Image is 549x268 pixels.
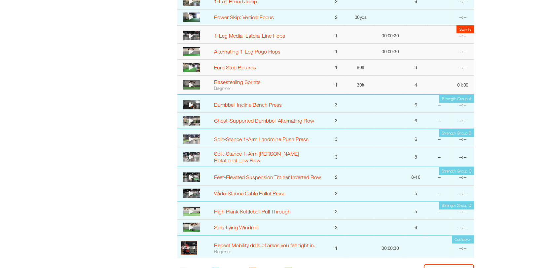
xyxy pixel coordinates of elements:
img: thumbnail.png [183,47,200,56]
a: Alternating 1-Leg Pogo Hops [214,49,280,55]
td: 3 [326,113,346,129]
td: 6 [405,219,427,235]
img: thumbnail.png [183,134,200,144]
td: 3 [326,95,346,113]
a: Power Skip: Vertical Focus [214,14,274,20]
img: thumbnail.png [183,100,200,109]
td: 8 [405,147,427,167]
img: thumbnail.png [183,152,200,162]
img: thumbnail.png [183,80,200,90]
a: Dumbbell Incline Bench Press [214,102,282,108]
span: ft [362,64,364,70]
td: 1 [326,44,346,59]
td: --:-- [452,147,474,167]
img: thumbnail.png [183,189,200,198]
img: thumbnail.png [183,63,200,72]
a: 1-Leg Medial-Lateral Line Hops [214,33,285,39]
img: thumbnail.png [183,172,200,182]
td: --:-- [452,235,474,258]
td: 1 [326,235,346,258]
td: Strength Group D [439,202,474,210]
a: High Plank Kettlebell Pull Through [214,209,291,214]
div: Beginner [214,249,323,254]
td: -- [426,201,452,220]
td: 5 [405,185,427,201]
a: Repeat Mobility drills of areas you felt tight in. [214,242,315,248]
td: --:-- [452,25,474,44]
td: -- [426,185,452,201]
td: 30 [346,9,375,25]
td: --:-- [452,201,474,220]
td: -- [426,113,452,129]
img: thumbnail.png [183,223,200,232]
img: thumbnail.png [183,13,200,22]
td: 2 [326,201,346,220]
td: -- [426,147,452,167]
td: --:-- [452,167,474,185]
td: -- [426,129,452,147]
img: thumbnail.png [183,31,200,40]
td: --:-- [452,9,474,25]
a: Chest-Supported Dumbbell Alternating Row [214,118,314,124]
td: -- [426,95,452,113]
td: --:-- [452,95,474,113]
td: Cooldown [452,236,474,244]
img: thumbnail.png [183,116,200,125]
td: 3 [326,129,346,147]
td: 3 [326,147,346,167]
div: Beginner [214,85,323,91]
span: ft [362,82,364,88]
td: 2 [326,185,346,201]
td: 1 [326,25,346,44]
td: 2 [326,167,346,185]
a: Feet-Elevated Suspension Trainer Inverted Row [214,174,321,180]
td: --:-- [452,113,474,129]
a: Euro Step Bounds [214,64,256,70]
span: yds [360,14,367,20]
td: 5 [405,201,427,220]
td: 1 [326,75,346,95]
td: 6 [405,129,427,147]
img: thumbnail.png [183,207,200,216]
td: Strength Group A [439,95,474,103]
td: --:-- [452,44,474,59]
a: Split-Stance 1-Arm [PERSON_NAME] Rotational Low Row [214,151,299,163]
td: 30 [346,75,375,95]
td: 01:00 [452,75,474,95]
td: 4 [405,75,427,95]
td: Strength Group B [439,129,474,137]
td: --:-- [452,185,474,201]
a: Split-Stance 1-Arm Landmine Push Press [214,136,309,142]
a: Basestealing Sprints [214,79,261,85]
td: 60 [346,59,375,75]
td: 3 [405,59,427,75]
td: 00:00:20 [375,25,405,44]
td: 2 [326,219,346,235]
td: -- [426,167,452,185]
td: 6 [405,113,427,129]
td: --:-- [452,129,474,147]
td: --:-- [452,59,474,75]
td: 8-10 [405,167,427,185]
td: 00:00:30 [375,44,405,59]
td: 2 [326,9,346,25]
td: 00:00:30 [375,235,405,258]
td: Sprints [457,25,474,33]
a: Side-Lying Windmill [214,224,258,230]
td: --:-- [452,219,474,235]
td: 6 [405,95,427,113]
a: Wide-Stance Cable Pallof Press [214,190,285,196]
td: 1 [326,59,346,75]
img: profile.PNG [181,241,197,255]
td: Strength Group C [439,167,474,175]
